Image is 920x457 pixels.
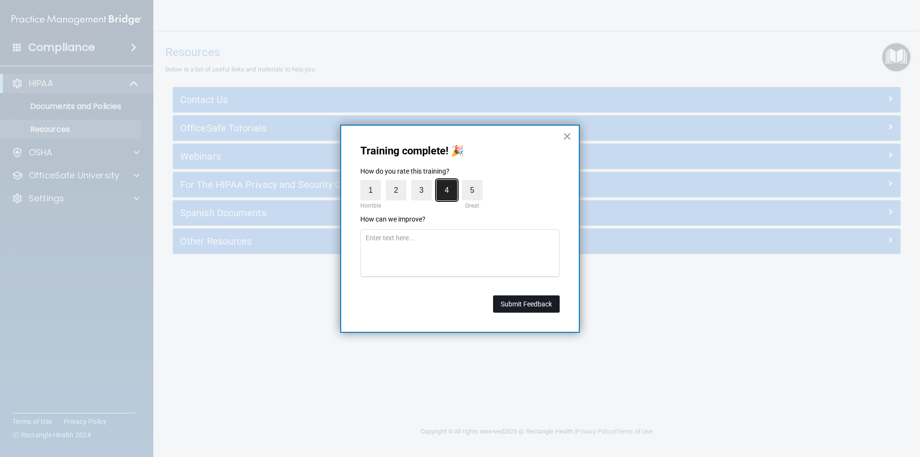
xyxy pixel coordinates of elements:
div: Great [462,200,483,211]
label: 2 [386,180,406,200]
label: 4 [437,180,457,200]
iframe: Drift Widget Chat Controller [872,391,908,427]
div: Horrible [358,200,383,211]
button: Submit Feedback [493,295,560,313]
label: 3 [411,180,432,200]
label: 5 [462,180,483,200]
p: Training complete! 🎉 [360,145,560,157]
button: Close [563,129,572,144]
p: How do you rate this training? [360,167,560,176]
p: How can we improve? [360,215,560,224]
label: 1 [360,180,381,200]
